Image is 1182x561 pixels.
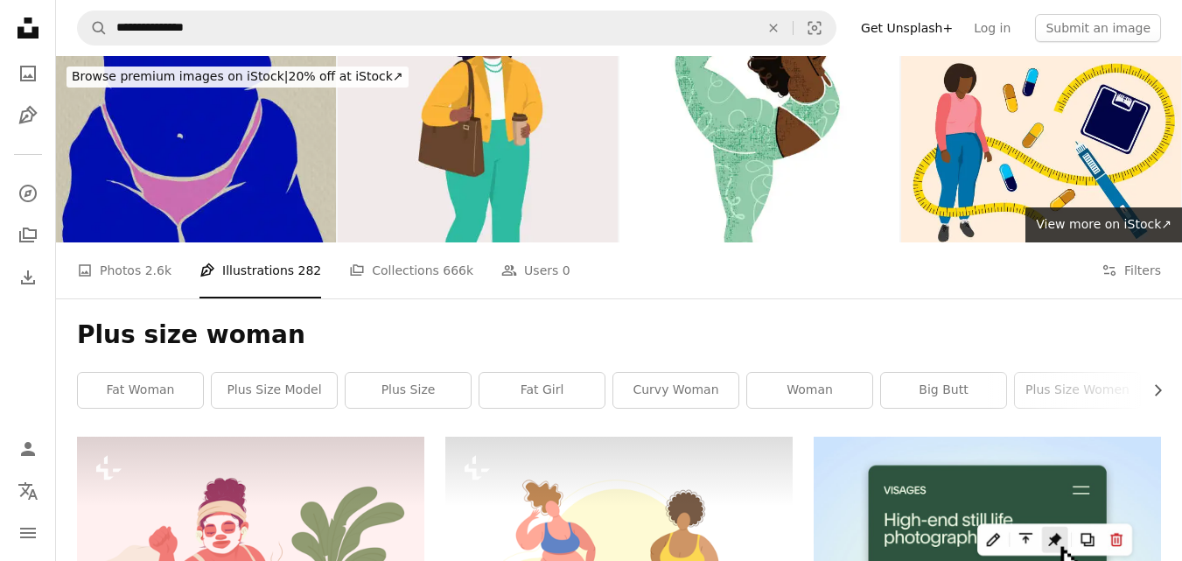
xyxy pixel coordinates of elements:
a: Log in [963,14,1021,42]
img: Woman Weight Loss Concept. Medical Weight Loss With Semaglutide And Healthy Diet Elements [901,56,1181,242]
span: View more on iStock ↗ [1036,217,1172,231]
a: Download History [10,260,45,295]
button: Clear [754,11,793,45]
span: 2.6k [145,261,171,280]
a: plus size model [212,373,337,408]
a: plus size [346,373,471,408]
a: fat woman [78,373,203,408]
a: fat girl [479,373,605,408]
a: View more on iStock↗ [1025,207,1182,242]
a: Get Unsplash+ [850,14,963,42]
img: A Woman Doing Yoga On A Transparent Background [619,56,899,242]
button: Filters [1102,242,1161,298]
a: Log in / Sign up [10,431,45,466]
a: woman [747,373,872,408]
button: Search Unsplash [78,11,108,45]
form: Find visuals sitewide [77,11,836,46]
a: plus size women [1015,373,1140,408]
a: Users 0 [501,242,570,298]
a: Illustrations [10,98,45,133]
button: Submit an image [1035,14,1161,42]
a: Browse premium images on iStock|20% off at iStock↗ [56,56,419,98]
img: Curvy Black Woman On Her Way To Work. [338,56,618,242]
button: Visual search [794,11,836,45]
a: big butt [881,373,1006,408]
img: Woman's body [56,56,336,242]
a: curvy woman [613,373,738,408]
a: Collections 666k [349,242,473,298]
a: Collections [10,218,45,253]
a: Explore [10,176,45,211]
button: Language [10,473,45,508]
span: 0 [563,261,570,280]
span: 666k [443,261,473,280]
a: Photos [10,56,45,91]
button: scroll list to the right [1142,373,1161,408]
button: Menu [10,515,45,550]
span: Browse premium images on iStock | [72,69,288,83]
span: 20% off at iStock ↗ [72,69,403,83]
h1: Plus size woman [77,319,1161,351]
a: Photos 2.6k [77,242,171,298]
